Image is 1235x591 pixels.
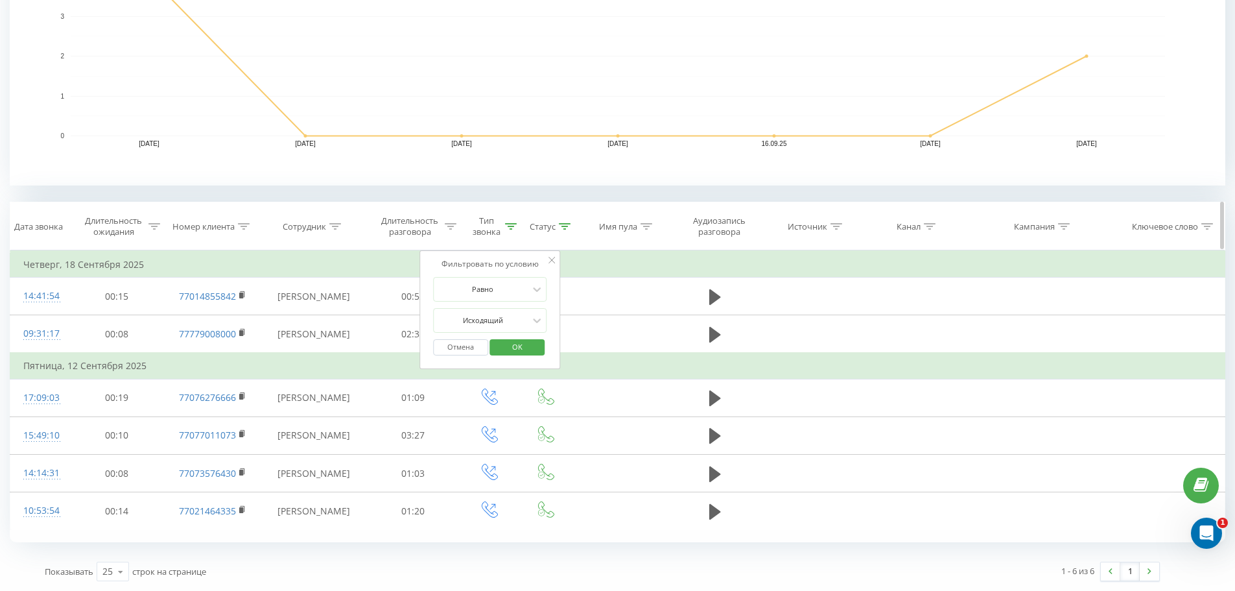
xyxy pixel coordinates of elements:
div: Тип звонка [471,215,502,237]
text: 16.09.25 [762,140,787,147]
td: [PERSON_NAME] [261,379,366,416]
div: 1 - 6 из 6 [1061,564,1094,577]
div: 14:41:54 [23,283,57,309]
td: 00:19 [70,379,164,416]
div: 15:49:10 [23,423,57,448]
text: 1 [60,93,64,100]
td: 03:27 [366,416,460,454]
div: 10:53:54 [23,498,57,524]
span: OK [499,337,535,357]
td: Четверг, 18 Сентября 2025 [10,252,1225,278]
td: Пятница, 12 Сентября 2025 [10,353,1225,379]
text: 2 [60,53,64,60]
span: Показывать [45,566,93,577]
td: 02:35 [366,315,460,354]
td: 01:03 [366,455,460,492]
a: 77073576430 [179,467,236,479]
iframe: Intercom live chat [1191,518,1222,549]
div: 25 [102,565,113,578]
button: Отмена [433,339,488,356]
a: 77076276666 [179,391,236,404]
td: 00:08 [70,455,164,492]
div: Кампания [1014,221,1055,232]
div: 09:31:17 [23,321,57,346]
td: 00:14 [70,492,164,530]
td: [PERSON_NAME] [261,315,366,354]
div: Номер клиента [172,221,235,232]
div: Имя пула [599,221,637,232]
td: 00:15 [70,278,164,315]
td: 00:10 [70,416,164,454]
div: Фильтровать по условию [433,258,547,271]
td: [PERSON_NAME] [261,455,366,492]
a: 77021464335 [179,505,236,517]
div: Дата звонка [14,221,63,232]
td: [PERSON_NAME] [261,416,366,454]
a: 77077011073 [179,429,236,441]
a: 77779008000 [179,328,236,340]
td: 01:09 [366,379,460,416]
text: [DATE] [920,140,941,147]
text: [DATE] [607,140,628,147]
div: Ключевое слово [1132,221,1198,232]
td: 00:08 [70,315,164,354]
td: 00:52 [366,278,460,315]
span: 1 [1217,518,1228,528]
text: [DATE] [139,140,159,147]
span: строк на странице [132,566,206,577]
td: [PERSON_NAME] [261,492,366,530]
div: Длительность разговора [378,215,442,237]
a: 1 [1120,562,1140,581]
text: 0 [60,132,64,139]
div: Сотрудник [283,221,326,232]
div: Длительность ожидания [82,215,146,237]
button: OK [490,339,545,356]
text: [DATE] [295,140,316,147]
div: 17:09:03 [23,385,57,411]
text: [DATE] [1076,140,1097,147]
td: 01:20 [366,492,460,530]
div: 14:14:31 [23,461,57,486]
div: Статус [530,221,556,232]
text: 3 [60,13,64,20]
td: [PERSON_NAME] [261,278,366,315]
text: [DATE] [451,140,472,147]
a: 77014855842 [179,290,236,302]
div: Канал [897,221,921,232]
div: Аудиозапись разговора [681,215,757,237]
div: Источник [788,221,827,232]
